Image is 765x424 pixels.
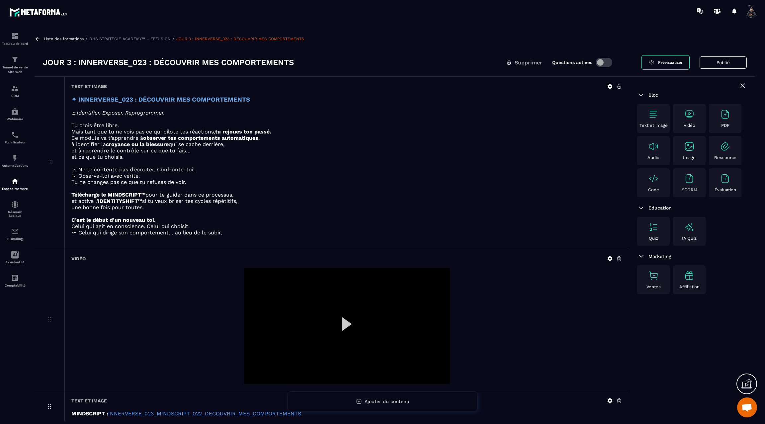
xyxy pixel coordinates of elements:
a: formationformationTunnel de vente Site web [2,50,28,79]
img: arrow-down [637,204,645,212]
strong: IDENTITYSHIFT™ [98,198,142,204]
a: formationformationCRM [2,79,28,103]
a: Prévisualiser [641,55,690,70]
img: text-image no-wrap [648,270,659,281]
img: accountant [11,274,19,282]
p: IA Quiz [682,236,697,241]
a: emailemailE-mailing [2,222,28,246]
p: Planificateur [2,140,28,144]
p: 🝊 Celui qui dirige son comportement… au lieu de le subir. [71,229,622,236]
a: formationformationTableau de bord [2,27,28,50]
img: text-image no-wrap [648,141,659,152]
p: et active l’ si tu veux briser tes cycles répétitifs, [71,198,622,204]
h6: Text et image [71,84,107,89]
h3: JOUR 3 : INNERVERSE_023 : DÉCOUVRIR MES COMPORTEMENTS [43,57,294,68]
p: PDF [721,123,729,128]
a: Assistant IA [2,246,28,269]
p: 🜂 Ne te contente pas d’écouter. Confronte-toi. [71,166,622,173]
p: à identifier la qui se cache derrière, [71,141,622,147]
img: formation [11,32,19,40]
strong: croyance ou la blessure [106,141,169,147]
p: Automatisations [2,164,28,167]
img: formation [11,84,19,92]
img: formation [11,55,19,63]
img: automations [11,177,19,185]
img: text-image no-wrap [648,222,659,232]
div: Ouvrir le chat [737,397,757,417]
img: text-image no-wrap [684,173,695,184]
p: Vidéo [684,123,695,128]
p: Audio [647,155,659,160]
h6: Vidéo [71,256,86,261]
p: Code [648,187,659,192]
p: Celui qui agit en conscience. Celui qui choisit. [71,223,622,229]
p: Tableau de bord [2,42,28,45]
p: Ressource [714,155,736,160]
p: Image [683,155,696,160]
span: / [172,36,175,42]
img: text-image no-wrap [684,141,695,152]
p: Comptabilité [2,284,28,287]
em: Identifier. Exposer. Reprogrammer. [77,110,165,116]
img: text-image [684,222,695,232]
a: INNERVERSE_023_MINDSCRIPT_022_DECOUVRIR_MES_COMPORTEMENTS [108,410,301,417]
img: email [11,227,19,235]
img: scheduler [11,131,19,139]
strong: MINDSCRIPT : [71,410,108,417]
p: Assistant IA [2,260,28,264]
strong: C’est le début d’un nouveau toi. [71,217,156,223]
p: Ventes [646,284,661,289]
img: social-network [11,201,19,209]
span: Education [648,205,672,211]
a: schedulerschedulerPlanificateur [2,126,28,149]
p: Webinaire [2,117,28,121]
p: Text et image [639,123,668,128]
img: text-image no-wrap [720,109,730,120]
p: SCORM [682,187,697,192]
a: accountantaccountantComptabilité [2,269,28,292]
p: pour te guider dans ce processus, [71,192,622,198]
p: et ce que tu choisis. [71,154,622,160]
img: text-image no-wrap [720,141,730,152]
img: text-image no-wrap [648,173,659,184]
p: Évaluation [715,187,736,192]
strong: tu rejoues ton passé. [215,128,271,135]
span: Marketing [648,254,671,259]
img: automations [11,108,19,116]
strong: observer tes comportements automatiques [143,135,258,141]
img: arrow-down [637,252,645,260]
p: 🜁 [71,110,622,116]
label: Questions actives [552,60,592,65]
h6: Text et image [71,398,107,403]
p: Quiz [649,236,658,241]
p: et à reprendre le contrôle sur ce que tu fais… [71,147,622,154]
a: DHS STRATÉGIE ACADEMY™ – EFFUSION [89,37,171,41]
a: JOUR 3 : INNERVERSE_023 : DÉCOUVRIR MES COMPORTEMENTS [176,37,304,41]
p: Affiliation [679,284,700,289]
p: une bonne fois pour toutes. [71,204,622,211]
p: Tu crois être libre. [71,122,622,128]
button: Publié [700,56,747,69]
a: Liste des formations [44,37,84,41]
strong: Télécharge le MINDSCRIPT™ [71,192,145,198]
a: automationsautomationsEspace membre [2,172,28,196]
span: Ajouter du contenu [365,399,409,404]
img: logo [9,6,69,18]
span: Bloc [648,92,658,98]
span: Supprimer [515,59,542,66]
img: text-image no-wrap [720,173,730,184]
p: Réseaux Sociaux [2,210,28,217]
p: Tu ne changes pas ce que tu refuses de voir. [71,179,622,185]
p: E-mailing [2,237,28,241]
strong: ✦ INNERVERSE_023 : DÉCOUVRIR MES COMPORTEMENTS [71,96,250,103]
p: 🜃 Observe-toi avec vérité. [71,173,622,179]
img: automations [11,154,19,162]
img: text-image no-wrap [648,109,659,120]
img: arrow-down [637,91,645,99]
a: social-networksocial-networkRéseaux Sociaux [2,196,28,222]
p: Espace membre [2,187,28,191]
img: text-image no-wrap [684,109,695,120]
img: text-image [684,270,695,281]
